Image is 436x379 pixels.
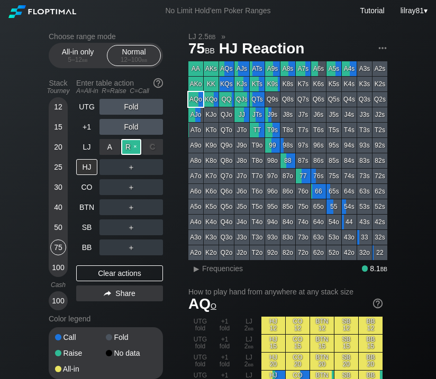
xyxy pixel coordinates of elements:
div: 86s [311,153,326,168]
div: Q5s [326,92,341,107]
div: 93s [357,138,372,153]
div: 22 [373,245,387,260]
div: LJ [76,139,97,155]
div: Q8o [219,153,234,168]
div: A9s [265,61,280,76]
span: bb [208,32,215,41]
div: Fold [99,99,163,115]
span: AQ [188,295,216,312]
div: No Limit Hold’em Poker Ranges [149,6,286,17]
div: AQs [219,61,234,76]
div: 65o [311,199,326,214]
span: bb [82,56,88,63]
div: KJo [204,107,219,122]
div: 98s [280,138,295,153]
div: BB 15 [359,335,383,352]
div: 12 [50,99,66,115]
div: 52s [373,199,387,214]
div: ＋ [99,159,163,175]
div: HJ 12 [261,317,285,334]
div: 62s [373,184,387,199]
div: K8s [280,77,295,91]
div: 96o [265,184,280,199]
div: 82s [373,153,387,168]
div: 95o [265,199,280,214]
div: KTo [204,123,219,137]
div: K8o [204,153,219,168]
div: 65s [326,184,341,199]
div: T2s [373,123,387,137]
div: Q6s [311,92,326,107]
div: KJs [234,77,249,91]
div: Q4s [342,92,357,107]
div: Color legend [49,310,163,327]
div: AKo [188,77,203,91]
div: Q2s [373,92,387,107]
div: Share [76,285,163,301]
div: T7o [250,169,265,183]
div: Q3o [219,230,234,245]
div: 40 [50,199,66,215]
div: 97o [265,169,280,183]
div: QTs [250,92,265,107]
div: BTN 12 [310,317,334,334]
div: UTG [76,99,97,115]
div: Enter table action [76,75,163,99]
div: 43o [342,230,357,245]
div: T3s [357,123,372,137]
div: JJ [234,107,249,122]
div: CO [76,179,97,195]
div: K7o [204,169,219,183]
div: 54s [342,199,357,214]
div: 99 [265,138,280,153]
span: bb [205,44,215,56]
div: 92o [265,245,280,260]
div: 32s [373,230,387,245]
div: 30 [50,179,66,195]
div: 32o [357,245,372,260]
div: A3o [188,230,203,245]
div: 63s [357,184,372,199]
div: 97s [296,138,311,153]
div: K4o [204,215,219,229]
div: QJs [234,92,249,107]
span: bb [380,264,387,273]
div: 63o [311,230,326,245]
div: J7s [296,107,311,122]
div: 72o [296,245,311,260]
div: AKs [204,61,219,76]
div: J6o [234,184,249,199]
div: J6s [311,107,326,122]
div: 50 [50,219,66,235]
div: 75s [326,169,341,183]
div: Q8s [280,92,295,107]
div: 64s [342,184,357,199]
div: A6s [311,61,326,76]
div: K3s [357,77,372,91]
div: 92s [373,138,387,153]
div: QTo [219,123,234,137]
div: HJ 15 [261,335,285,352]
div: K7s [296,77,311,91]
div: JTo [234,123,249,137]
div: C [142,139,163,155]
h2: Choose range mode [49,32,163,41]
div: A5o [188,199,203,214]
div: BB 12 [359,317,383,334]
div: ATo [188,123,203,137]
span: » [216,32,231,41]
div: Q9o [219,138,234,153]
div: A [99,139,120,155]
img: share.864f2f62.svg [104,291,111,297]
div: KQs [219,77,234,91]
div: +1 fold [213,317,237,334]
div: ＋ [99,199,163,215]
div: Q9s [265,92,280,107]
div: 43s [357,215,372,229]
div: J9o [234,138,249,153]
div: 55 [326,199,341,214]
div: BTN 20 [310,353,334,370]
div: T5o [250,199,265,214]
div: LJ 2 [237,353,261,370]
img: Floptimal logo [8,5,76,18]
